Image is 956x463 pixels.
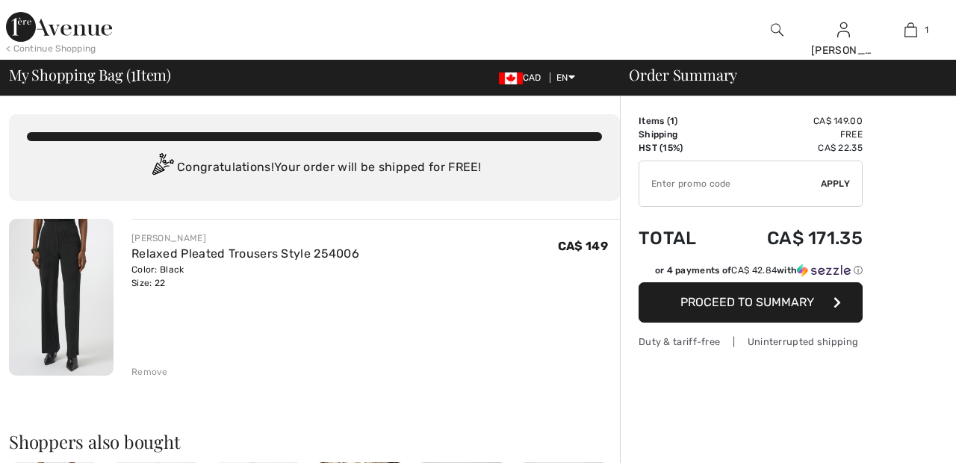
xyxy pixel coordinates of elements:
[27,153,602,183] div: Congratulations! Your order will be shipped for FREE!
[655,264,863,277] div: or 4 payments of with
[558,239,608,253] span: CA$ 149
[131,246,359,261] a: Relaxed Pleated Trousers Style 254006
[723,213,863,264] td: CA$ 171.35
[131,263,359,290] div: Color: Black Size: 22
[9,432,620,450] h2: Shoppers also bought
[639,114,723,128] td: Items ( )
[131,63,136,83] span: 1
[723,114,863,128] td: CA$ 149.00
[639,335,863,349] div: Duty & tariff-free | Uninterrupted shipping
[611,67,947,82] div: Order Summary
[639,282,863,323] button: Proceed to Summary
[639,128,723,141] td: Shipping
[723,128,863,141] td: Free
[639,141,723,155] td: HST (15%)
[837,22,850,37] a: Sign In
[821,177,851,190] span: Apply
[6,12,112,42] img: 1ère Avenue
[731,265,777,276] span: CA$ 42.84
[499,72,523,84] img: Canadian Dollar
[680,295,814,309] span: Proceed to Summary
[797,264,851,277] img: Sezzle
[723,141,863,155] td: CA$ 22.35
[878,21,943,39] a: 1
[499,72,547,83] span: CAD
[131,365,168,379] div: Remove
[9,219,114,376] img: Relaxed Pleated Trousers Style 254006
[556,72,575,83] span: EN
[639,213,723,264] td: Total
[639,264,863,282] div: or 4 payments ofCA$ 42.84withSezzle Click to learn more about Sezzle
[837,21,850,39] img: My Info
[147,153,177,183] img: Congratulation2.svg
[670,116,674,126] span: 1
[904,21,917,39] img: My Bag
[771,21,783,39] img: search the website
[6,42,96,55] div: < Continue Shopping
[811,43,877,58] div: [PERSON_NAME]
[131,232,359,245] div: [PERSON_NAME]
[925,23,928,37] span: 1
[639,161,821,206] input: Promo code
[9,67,171,82] span: My Shopping Bag ( Item)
